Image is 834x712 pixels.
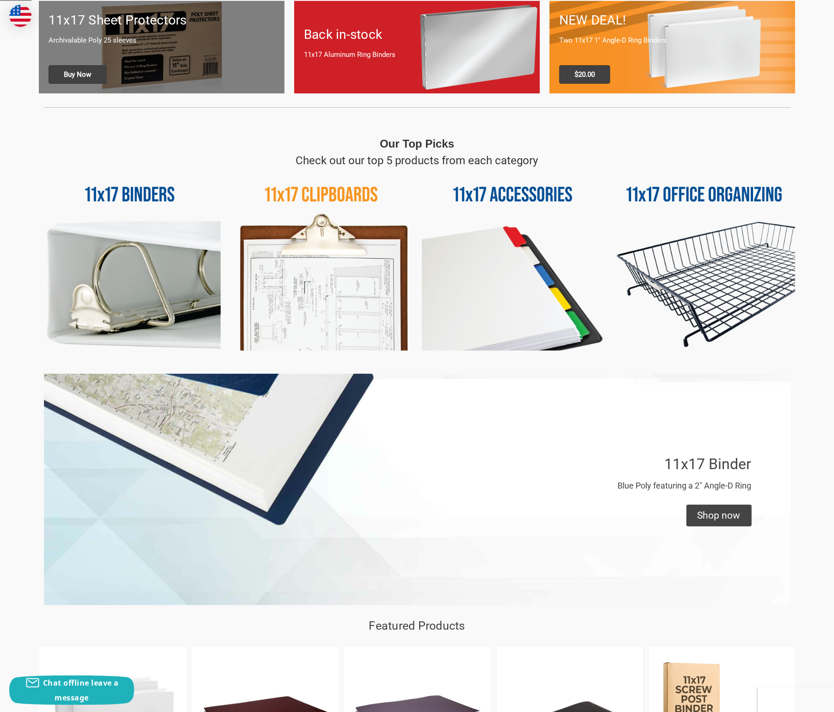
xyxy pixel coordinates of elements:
[9,5,31,27] img: duty and tax information for United States
[39,617,795,635] h2: Featured Products
[559,35,785,46] p: Two 11x17 1" Angle-D Ring Binders
[665,453,752,475] p: 11x17 Binder
[422,169,604,351] img: 11x17 Accessories
[613,169,795,351] img: 11x17 Office Organizing
[698,508,741,523] div: Shop now
[559,65,610,84] span: $20.00
[49,35,275,46] p: Archivalable Poly 25 sleeves
[304,50,530,60] p: 11x17 Aluminum Ring Binders
[39,169,221,351] img: 11x17 Binders
[380,136,454,152] p: Our Top Picks
[49,65,106,84] span: Buy Now
[49,11,275,30] h1: 11x17 Sheet Protectors
[550,1,795,93] a: 11x17 Binder 2-pack only $20.00 NEW DEAL! Two 11x17 1" Angle-D Ring Binders $20.00
[559,11,785,30] h1: NEW DEAL!
[686,505,752,527] div: Shop now
[9,675,134,705] button: Chat offline leave a message
[304,25,530,44] h1: Back in-stock
[294,1,540,93] a: Back in-stock 11x17 Aluminum Ring Binders
[39,1,284,93] a: 11x17 sheet protectors 11x17 Sheet Protectors Archivalable Poly 25 sleeves Buy Now
[43,678,119,703] span: Chat offline leave a message
[758,687,834,712] iframe: Google Customer Reviews
[230,169,412,351] img: 11x17 Clipboards
[296,152,538,169] p: Check out our top 5 products from each category
[618,479,752,492] p: Blue Poly featuring a 2" Angle-D Ring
